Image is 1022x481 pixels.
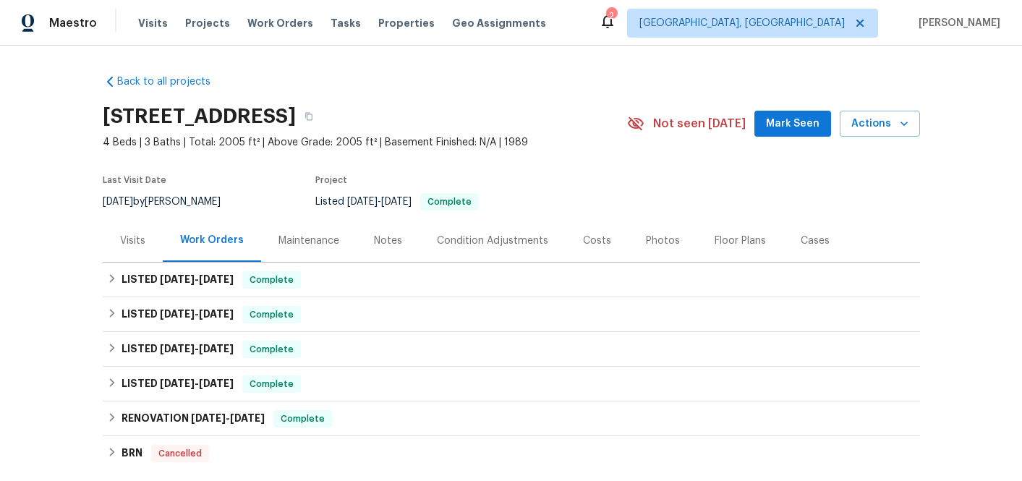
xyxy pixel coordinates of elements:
[199,344,234,354] span: [DATE]
[296,103,322,129] button: Copy Address
[851,115,908,133] span: Actions
[646,234,680,248] div: Photos
[378,16,435,30] span: Properties
[160,378,234,388] span: -
[180,233,244,247] div: Work Orders
[347,197,412,207] span: -
[275,412,331,426] span: Complete
[122,445,142,462] h6: BRN
[103,197,133,207] span: [DATE]
[244,307,299,322] span: Complete
[103,367,920,401] div: LISTED [DATE]-[DATE]Complete
[103,109,296,124] h2: [STREET_ADDRESS]
[138,16,168,30] span: Visits
[244,342,299,357] span: Complete
[422,197,477,206] span: Complete
[160,274,195,284] span: [DATE]
[160,344,195,354] span: [DATE]
[160,309,234,319] span: -
[103,401,920,436] div: RENOVATION [DATE]-[DATE]Complete
[103,297,920,332] div: LISTED [DATE]-[DATE]Complete
[160,378,195,388] span: [DATE]
[185,16,230,30] span: Projects
[103,75,242,89] a: Back to all projects
[715,234,766,248] div: Floor Plans
[754,111,831,137] button: Mark Seen
[801,234,830,248] div: Cases
[278,234,339,248] div: Maintenance
[103,176,166,184] span: Last Visit Date
[160,309,195,319] span: [DATE]
[153,446,208,461] span: Cancelled
[122,375,234,393] h6: LISTED
[653,116,746,131] span: Not seen [DATE]
[122,341,234,358] h6: LISTED
[639,16,845,30] span: [GEOGRAPHIC_DATA], [GEOGRAPHIC_DATA]
[606,9,616,23] div: 2
[103,332,920,367] div: LISTED [DATE]-[DATE]Complete
[840,111,920,137] button: Actions
[199,378,234,388] span: [DATE]
[103,135,627,150] span: 4 Beds | 3 Baths | Total: 2005 ft² | Above Grade: 2005 ft² | Basement Finished: N/A | 1989
[160,274,234,284] span: -
[49,16,97,30] span: Maestro
[122,410,265,427] h6: RENOVATION
[122,271,234,289] h6: LISTED
[191,413,265,423] span: -
[374,234,402,248] div: Notes
[199,274,234,284] span: [DATE]
[103,193,238,210] div: by [PERSON_NAME]
[160,344,234,354] span: -
[452,16,546,30] span: Geo Assignments
[103,436,920,471] div: BRN Cancelled
[244,377,299,391] span: Complete
[913,16,1000,30] span: [PERSON_NAME]
[583,234,611,248] div: Costs
[120,234,145,248] div: Visits
[381,197,412,207] span: [DATE]
[247,16,313,30] span: Work Orders
[437,234,548,248] div: Condition Adjustments
[199,309,234,319] span: [DATE]
[331,18,361,28] span: Tasks
[315,176,347,184] span: Project
[103,263,920,297] div: LISTED [DATE]-[DATE]Complete
[347,197,378,207] span: [DATE]
[315,197,479,207] span: Listed
[766,115,819,133] span: Mark Seen
[191,413,226,423] span: [DATE]
[230,413,265,423] span: [DATE]
[122,306,234,323] h6: LISTED
[244,273,299,287] span: Complete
